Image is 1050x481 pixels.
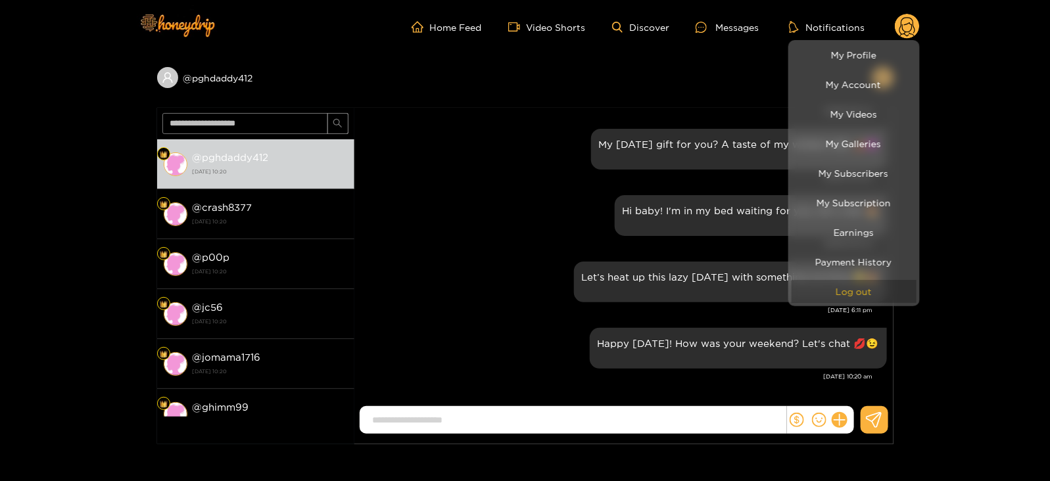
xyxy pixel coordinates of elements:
[792,280,917,303] button: Log out
[792,103,917,126] a: My Videos
[792,191,917,214] a: My Subscription
[792,132,917,155] a: My Galleries
[792,162,917,185] a: My Subscribers
[792,73,917,96] a: My Account
[792,221,917,244] a: Earnings
[792,250,917,273] a: Payment History
[792,43,917,66] a: My Profile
